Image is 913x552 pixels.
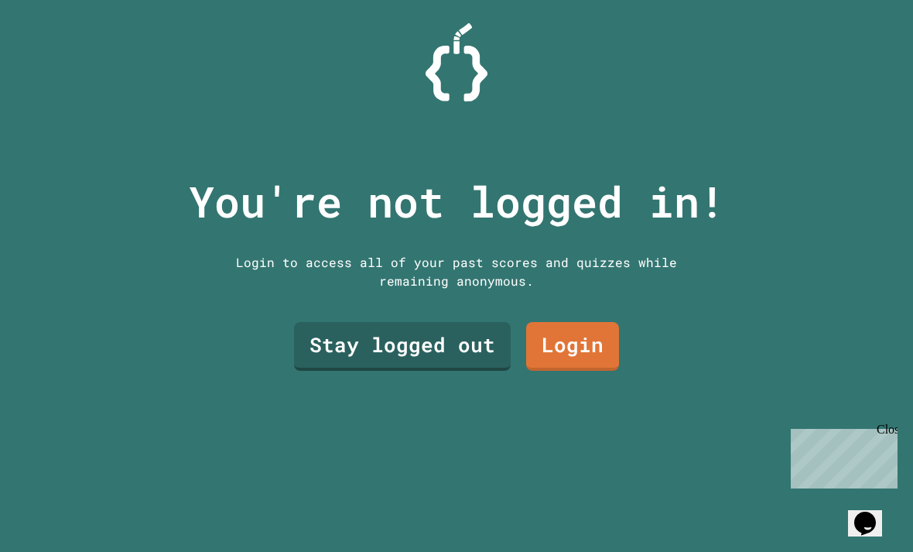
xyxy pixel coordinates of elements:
[848,490,898,537] iframe: chat widget
[224,253,689,290] div: Login to access all of your past scores and quizzes while remaining anonymous.
[294,322,511,371] a: Stay logged out
[785,423,898,489] iframe: chat widget
[189,170,725,234] p: You're not logged in!
[526,322,619,371] a: Login
[6,6,107,98] div: Chat with us now!Close
[426,23,487,101] img: Logo.svg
